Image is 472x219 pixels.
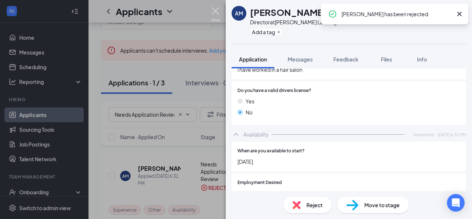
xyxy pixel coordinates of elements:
svg: CheckmarkCircle [328,10,337,18]
svg: Cross [455,10,464,18]
h1: [PERSON_NAME] [250,6,326,18]
div: Director at [PERSON_NAME] Landing [250,18,337,26]
span: Reject [306,201,323,209]
span: Feedback [333,56,358,63]
span: [DATE] 6:32 PM [438,131,466,138]
span: [DATE] [237,158,460,166]
div: Availability [243,131,269,138]
div: Open Intercom Messenger [447,194,465,212]
span: Submitted: [413,131,435,138]
span: No [246,108,253,116]
span: Employment Desired [237,179,282,186]
span: Yes [246,97,254,105]
div: AM [235,10,243,17]
span: Full-Time [246,189,268,197]
svg: Plus [277,30,281,34]
svg: ChevronUp [232,130,240,139]
span: i have worked in a hair salon [237,66,460,74]
span: Files [381,56,392,63]
span: Messages [288,56,313,63]
span: Do you have a valid drivers license? [237,87,311,94]
span: Application [239,56,267,63]
span: When are you available to start? [237,148,305,155]
span: Info [417,56,427,63]
div: [PERSON_NAME] has been rejected. [341,10,452,18]
button: PlusAdd a tag [250,28,283,36]
span: Move to stage [364,201,400,209]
